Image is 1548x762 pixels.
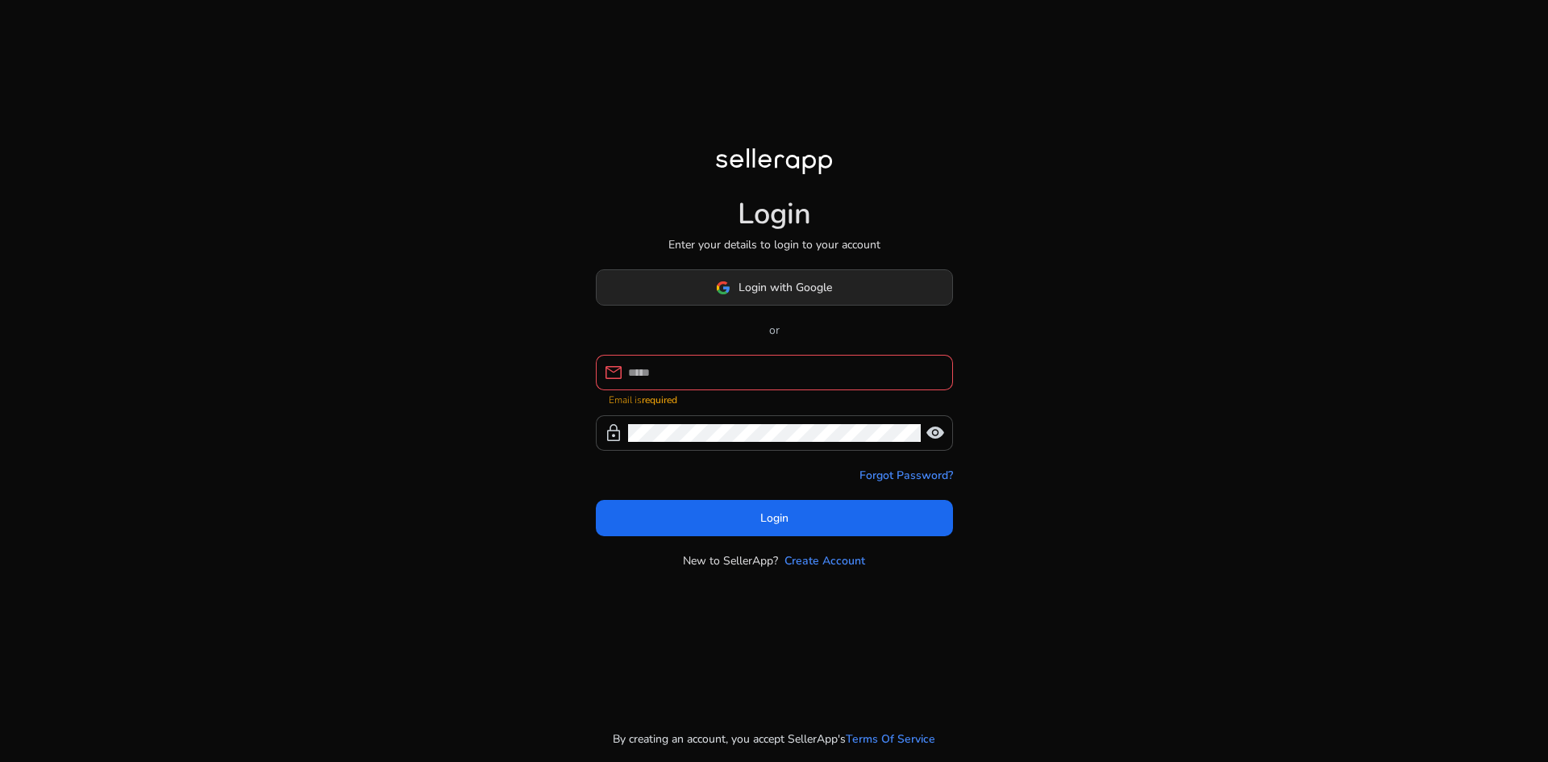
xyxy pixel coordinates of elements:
a: Forgot Password? [859,467,953,484]
a: Create Account [784,552,865,569]
span: visibility [926,423,945,443]
strong: required [642,393,677,406]
button: Login [596,500,953,536]
p: Enter your details to login to your account [668,236,880,253]
span: mail [604,363,623,382]
a: Terms Of Service [846,731,935,747]
p: or [596,322,953,339]
p: New to SellerApp? [683,552,778,569]
mat-error: Email is [609,390,940,407]
span: Login with Google [739,279,832,296]
h1: Login [738,197,811,231]
span: Login [760,510,789,527]
img: google-logo.svg [716,281,730,295]
span: lock [604,423,623,443]
button: Login with Google [596,269,953,306]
